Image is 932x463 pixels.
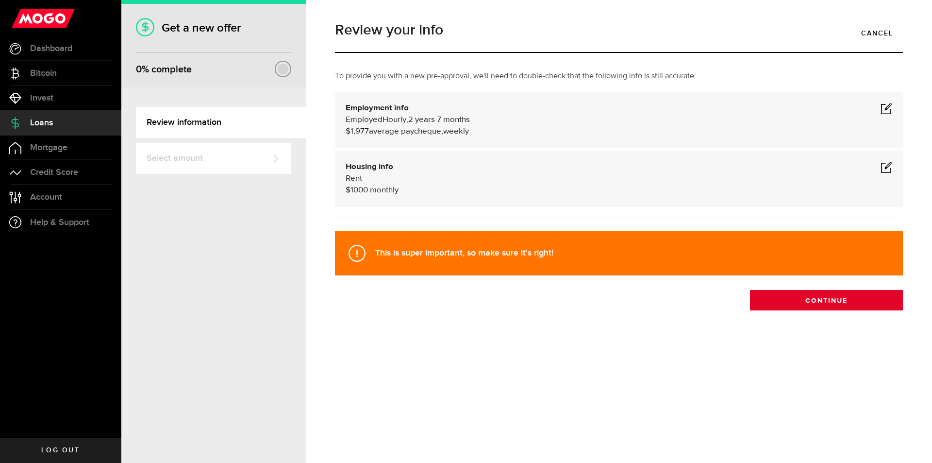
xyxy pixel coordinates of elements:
[30,94,53,103] span: Invest
[383,116,406,124] span: Hourly
[30,168,78,177] span: Credit Score
[30,218,89,227] span: Help & Support
[136,21,291,35] h1: Get a new offer
[8,4,37,33] button: Open LiveChat chat widget
[30,193,62,202] span: Account
[346,116,383,124] span: Employed
[406,116,408,124] span: ,
[346,186,350,194] span: $
[346,163,393,171] b: Housing info
[408,116,470,124] span: 2 years 7 months
[30,69,57,78] span: Bitcoin
[30,143,67,152] span: Mortgage
[370,186,399,194] span: monthly
[30,119,53,127] span: Loans
[369,127,443,136] span: average paycheque,
[136,107,306,138] a: Review information
[335,23,903,37] h1: Review your info
[30,44,72,53] span: Dashboard
[136,143,291,174] a: Select amount
[443,127,469,136] span: weekly
[346,104,409,112] b: Employment info
[346,174,362,183] span: Rent
[375,248,553,258] strong: This is super important, so make sure it's right!
[750,290,903,310] button: Continue
[350,186,368,194] span: 1000
[41,447,80,454] span: Log out
[136,64,142,75] span: 0
[335,70,903,82] p: To provide you with a new pre-approval, we'll need to double-check that the following info is sti...
[851,23,903,43] a: Cancel
[136,61,192,78] div: % complete
[346,127,369,136] span: $1,977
